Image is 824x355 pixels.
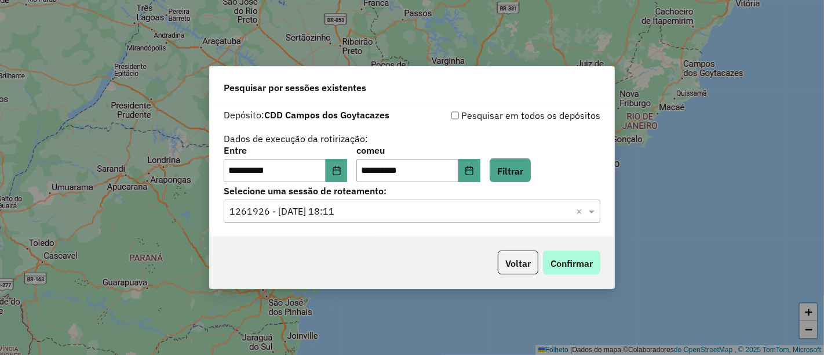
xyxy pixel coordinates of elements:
[498,251,538,274] button: Voltar
[356,144,385,156] font: comeu
[326,159,348,182] button: Escolha a data
[458,159,480,182] button: Escolha a data
[550,258,593,269] font: Confirmar
[490,158,531,182] button: Filtrar
[224,144,247,156] font: Entre
[461,110,600,121] font: Pesquisar em todos os depósitos
[224,185,387,197] font: Selecione uma sessão de roteamento:
[224,109,264,121] font: Depósito:
[497,165,523,177] font: Filtrar
[505,258,531,269] font: Voltar
[264,109,389,121] font: CDD Campos dos Goytacazes
[576,204,586,218] span: Limpar tudo
[224,133,368,144] font: Dados de execução da rotirização:
[224,82,366,93] font: Pesquisar por sessões existentes
[543,251,600,274] button: Confirmar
